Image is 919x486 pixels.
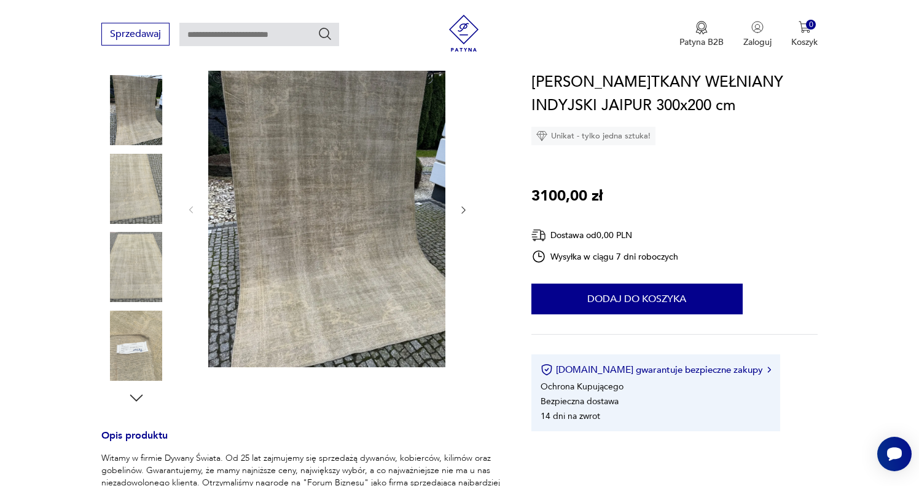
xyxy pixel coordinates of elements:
button: 0Koszyk [791,21,818,48]
img: Zdjęcie produktu DYWAN R.TKANY WEŁNIANY INDYJSKI JAIPUR 300x200 cm [101,232,171,302]
button: Zaloguj [743,21,772,48]
img: Ikona dostawy [531,228,546,243]
img: Zdjęcie produktu DYWAN R.TKANY WEŁNIANY INDYJSKI JAIPUR 300x200 cm [101,311,171,381]
img: Patyna - sklep z meblami i dekoracjami vintage [445,15,482,52]
button: [DOMAIN_NAME] gwarantuje bezpieczne zakupy [541,364,771,376]
li: 14 dni na zwrot [541,410,600,422]
div: Wysyłka w ciągu 7 dni roboczych [531,249,679,264]
div: Unikat - tylko jedna sztuka! [531,127,655,145]
h1: [PERSON_NAME]TKANY WEŁNIANY INDYJSKI JAIPUR 300x200 cm [531,71,818,118]
img: Ikona koszyka [799,21,811,33]
li: Bezpieczna dostawa [541,396,619,407]
img: Ikona strzałki w prawo [767,367,771,373]
button: Patyna B2B [679,21,724,48]
button: Dodaj do koszyka [531,284,743,314]
div: 0 [806,20,816,30]
div: Dostawa od 0,00 PLN [531,228,679,243]
p: Zaloguj [743,36,772,48]
a: Ikona medaluPatyna B2B [679,21,724,48]
li: Ochrona Kupującego [541,381,624,392]
img: Ikonka użytkownika [751,21,764,33]
p: Koszyk [791,36,818,48]
button: Szukaj [318,26,332,41]
img: Ikona certyfikatu [541,364,553,376]
img: Ikona medalu [695,21,708,34]
img: Ikona diamentu [536,130,547,141]
p: Patyna B2B [679,36,724,48]
a: Sprzedawaj [101,31,170,39]
iframe: Smartsupp widget button [877,437,912,471]
img: Zdjęcie produktu DYWAN R.TKANY WEŁNIANY INDYJSKI JAIPUR 300x200 cm [101,154,171,224]
h3: Opis produktu [101,432,502,452]
img: Zdjęcie produktu DYWAN R.TKANY WEŁNIANY INDYJSKI JAIPUR 300x200 cm [101,75,171,145]
img: Zdjęcie produktu DYWAN R.TKANY WEŁNIANY INDYJSKI JAIPUR 300x200 cm [208,50,445,367]
p: 3100,00 zł [531,185,603,208]
button: Sprzedawaj [101,23,170,46]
